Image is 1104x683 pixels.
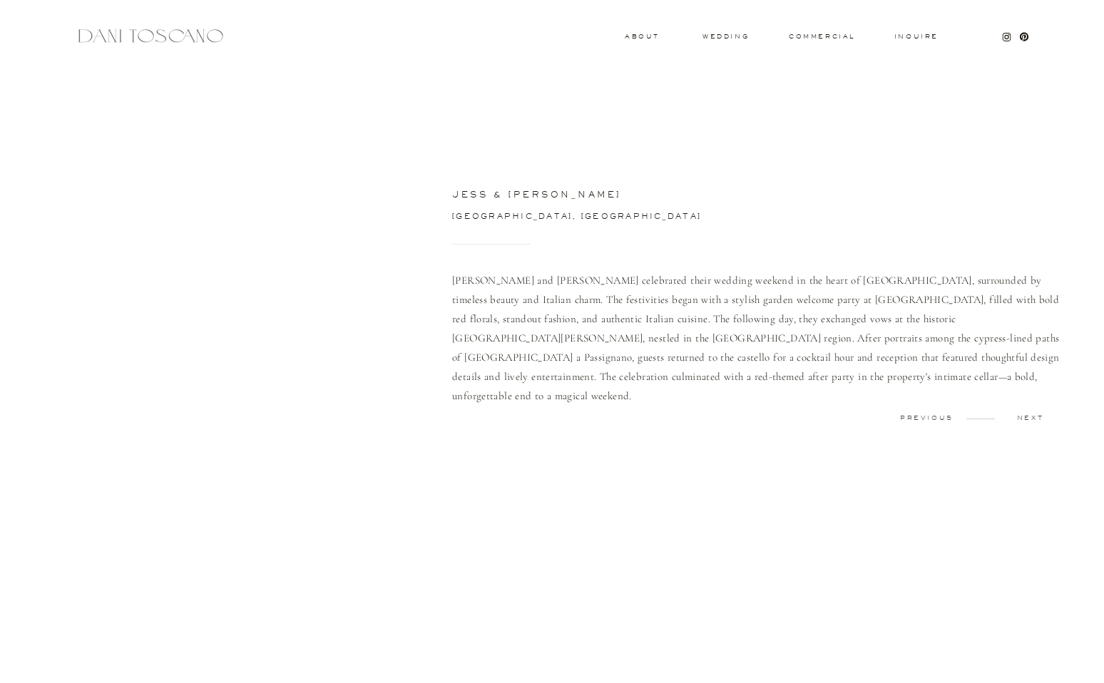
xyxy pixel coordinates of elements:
a: Inquire [894,34,939,41]
p: [PERSON_NAME] and [PERSON_NAME] celebrated their wedding weekend in the heart of [GEOGRAPHIC_DATA... [452,271,1065,402]
a: previous [891,415,962,421]
h3: jess & [PERSON_NAME] [452,190,895,203]
a: wedding [702,34,749,38]
a: commercial [789,34,854,39]
a: About [625,34,656,38]
a: [GEOGRAPHIC_DATA], [GEOGRAPHIC_DATA] [452,212,735,225]
a: next [995,415,1065,421]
